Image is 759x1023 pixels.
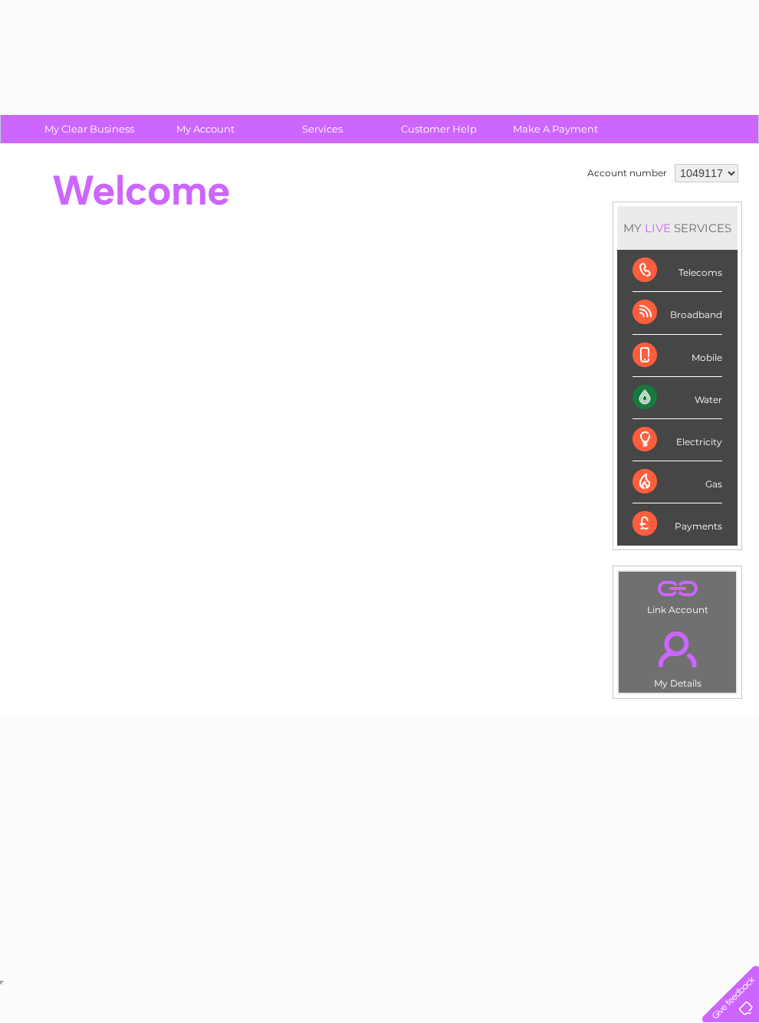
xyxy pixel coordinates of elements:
[583,160,671,186] td: Account number
[259,115,386,143] a: Services
[143,115,269,143] a: My Account
[623,575,732,602] a: .
[632,419,722,461] div: Electricity
[642,221,674,235] div: LIVE
[632,292,722,334] div: Broadband
[618,571,737,619] td: Link Account
[618,618,737,693] td: My Details
[492,115,619,143] a: Make A Payment
[632,503,722,545] div: Payments
[632,335,722,377] div: Mobile
[617,206,738,250] div: MY SERVICES
[376,115,502,143] a: Customer Help
[26,115,153,143] a: My Clear Business
[632,461,722,503] div: Gas
[632,377,722,419] div: Water
[623,622,732,676] a: .
[632,250,722,292] div: Telecoms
